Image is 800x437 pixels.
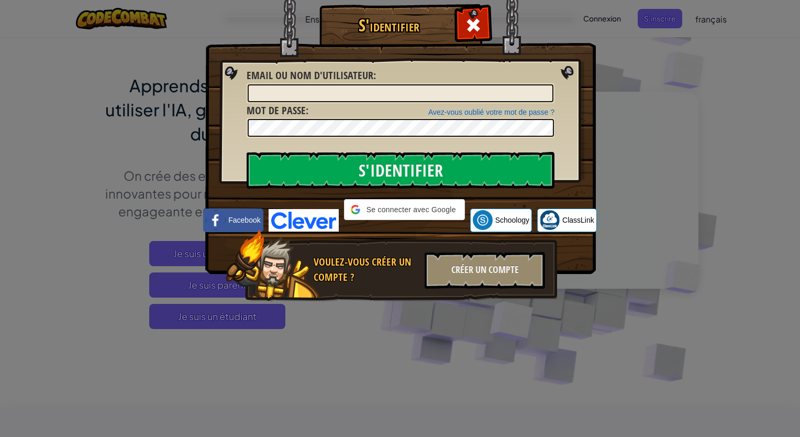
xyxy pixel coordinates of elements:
span: ClassLink [562,215,594,225]
label: : [247,68,376,83]
span: Schoology [495,215,529,225]
span: Se connecter avec Google [364,204,458,215]
img: schoology.png [473,210,493,230]
a: Avez-vous oublié votre mot de passe ? [428,108,554,116]
div: Créer un compte [425,252,545,289]
span: Email ou nom d'utilisateur [247,68,373,82]
span: Facebook [228,215,260,225]
div: Voulez-vous créer un compte ? [314,255,418,285]
img: facebook_small.png [206,210,226,230]
label: : [247,103,308,118]
img: classlink-logo-small.png [540,210,560,230]
span: Mot de passe [247,103,306,117]
iframe: Bouton "Se connecter avec Google" [339,219,470,242]
div: Se connecter avec Google [344,199,465,220]
h1: S'identifier [322,16,455,35]
img: clever-logo-blue.png [269,209,339,232]
input: S'identifier [247,152,554,189]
